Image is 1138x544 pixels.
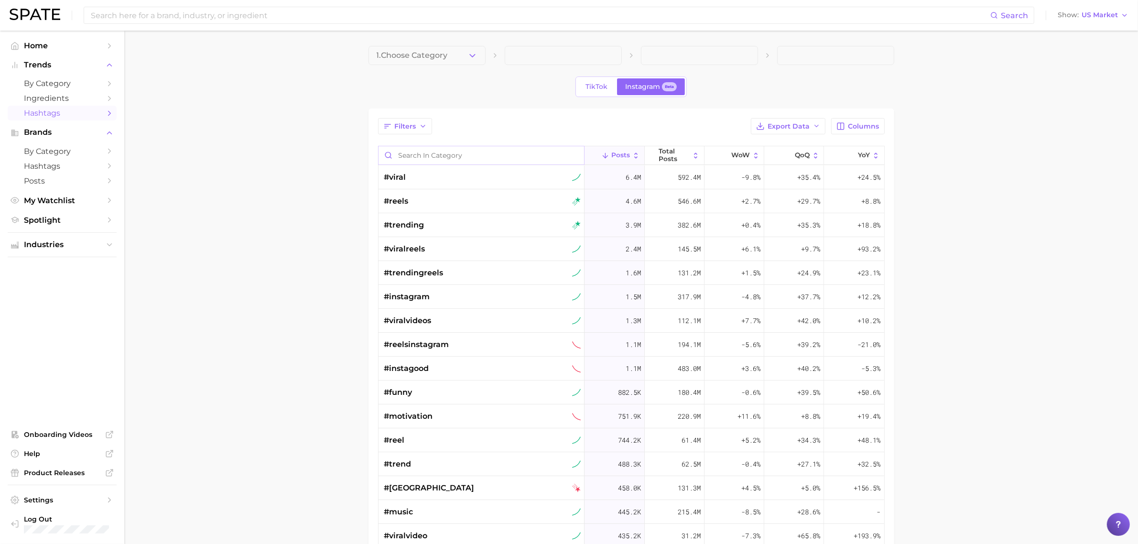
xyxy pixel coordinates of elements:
button: #motivationinstagram sustained decliner751.9k220.9m+11.6%+8.8%+19.4% [379,404,884,428]
img: instagram sustained riser [572,293,581,301]
span: +35.3% [797,219,820,231]
span: +28.6% [797,506,820,518]
span: 215.4m [678,506,701,518]
span: 1.5m [626,291,641,303]
a: Product Releases [8,466,117,480]
a: Settings [8,493,117,507]
a: Hashtags [8,106,117,120]
span: TikTok [585,83,607,91]
span: -5.3% [862,363,881,374]
span: +156.5% [854,482,881,494]
span: +23.1% [858,267,881,279]
span: +39.2% [797,339,820,350]
img: instagram sustained decliner [572,364,581,373]
span: +48.1% [858,435,881,446]
span: +7.7% [741,315,760,326]
span: -5.6% [741,339,760,350]
span: -9.8% [741,172,760,183]
span: +42.0% [797,315,820,326]
img: instagram sustained decliner [572,412,581,421]
a: Log out. Currently logged in with e-mail lily.richard@loreal.com. [8,512,117,537]
span: -4.8% [741,291,760,303]
span: Columns [848,122,879,131]
img: instagram sustained riser [572,173,581,182]
span: Search [1001,11,1028,20]
a: Onboarding Videos [8,427,117,442]
span: 751.9k [618,411,641,422]
span: Product Releases [24,468,100,477]
input: Search here for a brand, industry, or ingredient [90,7,990,23]
span: +3.6% [741,363,760,374]
button: #trendingreelsinstagram sustained riser1.6m131.2m+1.5%+24.9%+23.1% [379,261,884,285]
span: #motivation [384,411,433,422]
button: #viralvideosinstagram sustained riser1.3m112.1m+7.7%+42.0%+10.2% [379,309,884,333]
span: 882.5k [618,387,641,398]
span: 382.6m [678,219,701,231]
button: WoW [704,146,764,165]
span: #viralvideos [384,315,432,326]
span: +5.0% [801,482,820,494]
button: Filters [378,118,432,134]
button: QoQ [764,146,824,165]
span: Export Data [768,122,810,131]
span: WoW [731,152,750,159]
span: QoQ [795,152,810,159]
button: #musicinstagram sustained riser445.2k215.4m-8.5%+28.6%- [379,500,884,524]
span: 317.9m [678,291,701,303]
span: +29.7% [797,196,820,207]
span: +40.2% [797,363,820,374]
img: SPATE [10,9,60,20]
button: #reelsinstagram rising star4.6m546.6m+2.7%+29.7%+8.8% [379,189,884,213]
span: 488.3k [618,458,641,470]
span: Posts [611,152,630,159]
button: #instagraminstagram sustained riser1.5m317.9m-4.8%+37.7%+12.2% [379,285,884,309]
span: +18.8% [858,219,881,231]
span: +2.7% [741,196,760,207]
span: -0.4% [741,458,760,470]
button: #viralreelsinstagram sustained riser2.4m145.5m+6.1%+9.7%+93.2% [379,237,884,261]
img: instagram rising star [572,197,581,206]
span: -0.6% [741,387,760,398]
span: Onboarding Videos [24,430,100,439]
span: 1.1m [626,339,641,350]
img: instagram sustained riser [572,245,581,253]
span: My Watchlist [24,196,100,205]
span: +4.5% [741,482,760,494]
a: Hashtags [8,159,117,174]
button: Brands [8,125,117,140]
span: +24.5% [858,172,881,183]
button: Columns [831,118,884,134]
span: 1.3m [626,315,641,326]
button: ShowUS Market [1055,9,1131,22]
a: TikTok [577,78,616,95]
span: - [877,506,881,518]
span: 592.4m [678,172,701,183]
span: US Market [1082,12,1118,18]
span: +35.4% [797,172,820,183]
span: +39.5% [797,387,820,398]
span: Home [24,41,100,50]
span: Hashtags [24,109,100,118]
span: -21.0% [858,339,881,350]
span: 4.6m [626,196,641,207]
button: #funnyinstagram sustained riser882.5k180.4m-0.6%+39.5%+50.6% [379,381,884,404]
span: 435.2k [618,530,641,542]
span: +9.7% [801,243,820,255]
span: 1.1m [626,363,641,374]
button: #viralinstagram sustained riser6.4m592.4m-9.8%+35.4%+24.5% [379,165,884,189]
img: instagram sustained riser [572,316,581,325]
span: +0.4% [741,219,760,231]
a: by Category [8,76,117,91]
button: Trends [8,58,117,72]
span: Show [1058,12,1079,18]
span: #music [384,506,413,518]
img: instagram sustained riser [572,388,581,397]
a: InstagramBeta [617,78,685,95]
span: Filters [395,122,416,131]
img: instagram sustained decliner [572,340,581,349]
span: +5.2% [741,435,760,446]
span: +34.3% [797,435,820,446]
img: instagram rising star [572,221,581,229]
span: Ingredients [24,94,100,103]
span: Brands [24,128,100,137]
